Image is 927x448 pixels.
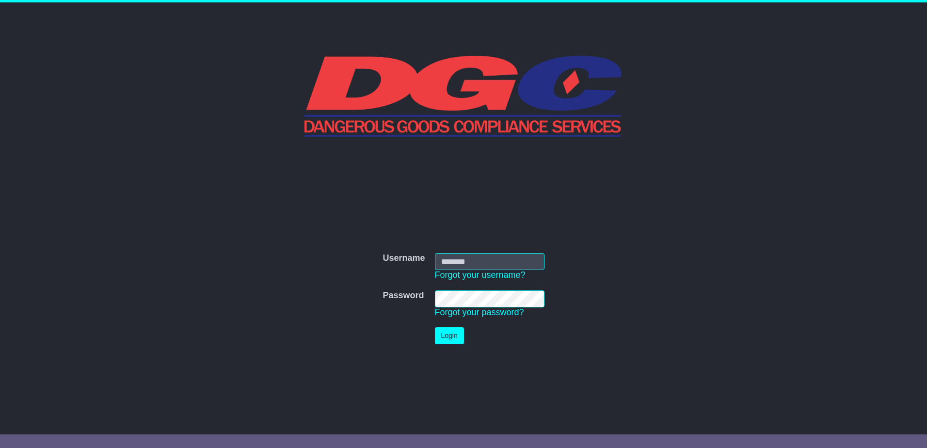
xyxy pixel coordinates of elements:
label: Password [383,290,424,301]
button: Login [435,327,464,344]
a: Forgot your username? [435,270,526,280]
a: Forgot your password? [435,307,524,317]
label: Username [383,253,425,264]
img: DGC QLD [304,54,623,137]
